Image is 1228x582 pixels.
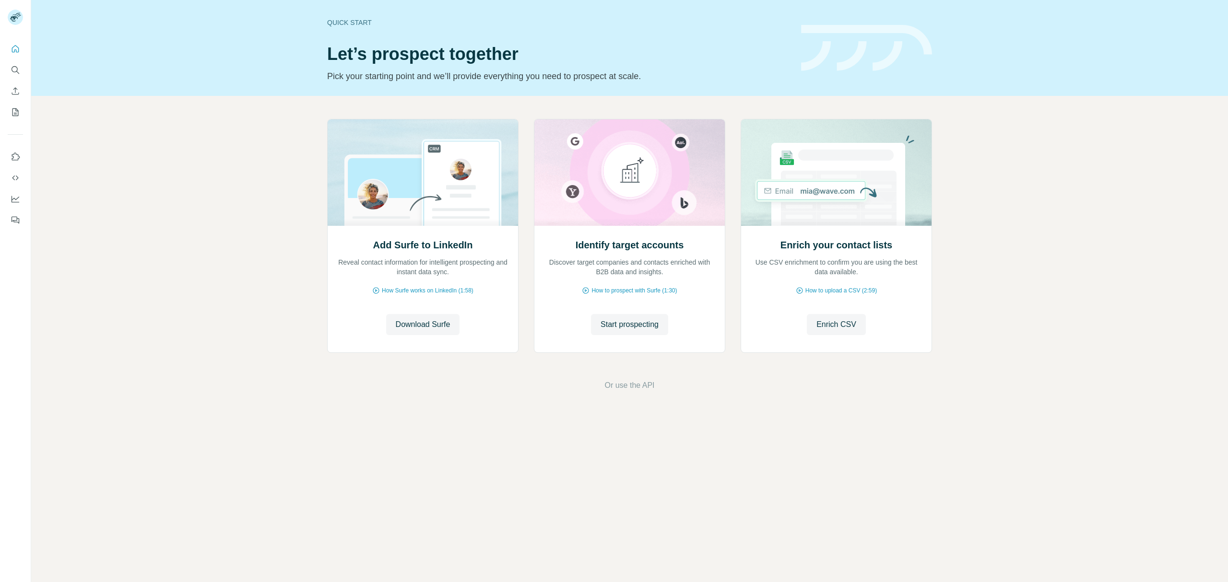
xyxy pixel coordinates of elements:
[8,190,23,208] button: Dashboard
[337,257,508,277] p: Reveal contact information for intelligent prospecting and instant data sync.
[8,148,23,165] button: Use Surfe on LinkedIn
[816,319,856,330] span: Enrich CSV
[591,314,668,335] button: Start prospecting
[576,238,684,252] h2: Identify target accounts
[601,319,659,330] span: Start prospecting
[8,61,23,79] button: Search
[544,257,715,277] p: Discover target companies and contacts enriched with B2B data and insights.
[780,238,892,252] h2: Enrich your contact lists
[741,119,932,226] img: Enrich your contact lists
[396,319,450,330] span: Download Surfe
[8,40,23,58] button: Quick start
[8,82,23,100] button: Enrich CSV
[751,257,922,277] p: Use CSV enrichment to confirm you are using the best data available.
[327,119,519,226] img: Add Surfe to LinkedIn
[327,18,790,27] div: Quick start
[591,286,677,295] span: How to prospect with Surfe (1:30)
[604,380,654,391] button: Or use the API
[8,211,23,229] button: Feedback
[382,286,473,295] span: How Surfe works on LinkedIn (1:58)
[373,238,473,252] h2: Add Surfe to LinkedIn
[8,169,23,186] button: Use Surfe API
[8,104,23,121] button: My lists
[805,286,877,295] span: How to upload a CSV (2:59)
[327,70,790,83] p: Pick your starting point and we’ll provide everything you need to prospect at scale.
[534,119,725,226] img: Identify target accounts
[807,314,866,335] button: Enrich CSV
[386,314,460,335] button: Download Surfe
[327,45,790,64] h1: Let’s prospect together
[801,25,932,71] img: banner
